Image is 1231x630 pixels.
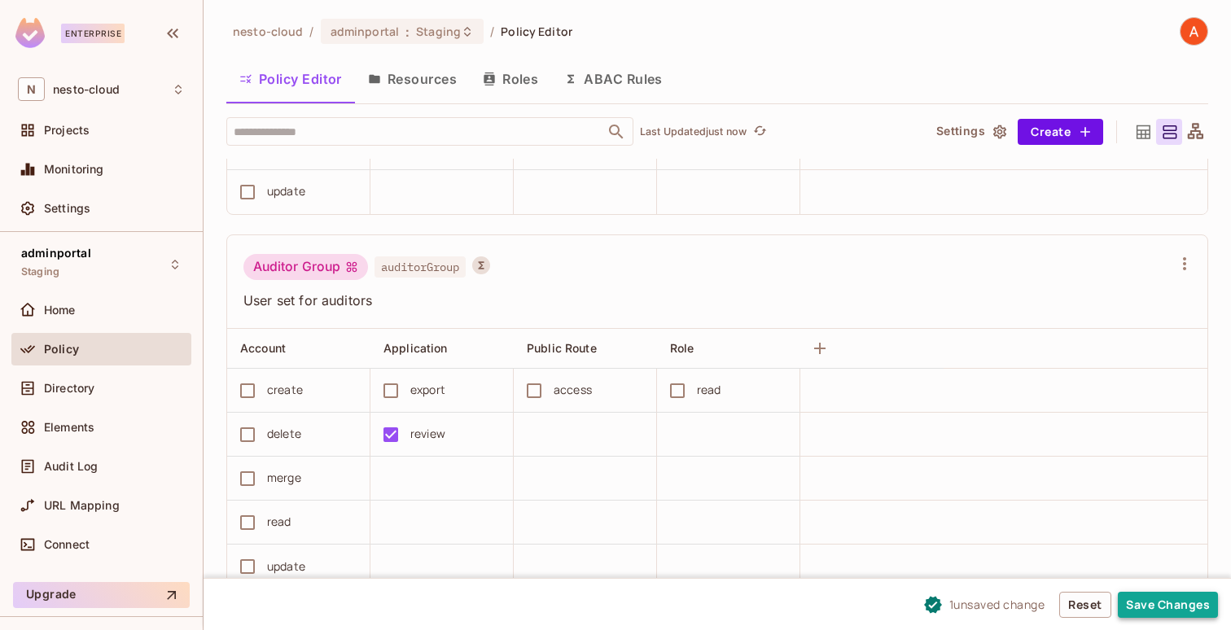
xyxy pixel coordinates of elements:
button: Create [1018,119,1103,145]
span: adminportal [21,247,91,260]
button: Settings [930,119,1011,145]
span: Policy Editor [501,24,572,39]
span: User set for auditors [243,291,1172,309]
button: A User Set is a dynamically conditioned role, grouping users based on real-time criteria. [472,256,490,274]
span: Refresh is not available in edit mode. [747,122,769,142]
div: review [410,425,445,443]
span: Projects [44,124,90,137]
span: Elements [44,421,94,434]
span: Workspace: nesto-cloud [53,83,120,96]
div: read [697,381,721,399]
span: N [18,77,45,101]
span: the active workspace [233,24,303,39]
button: refresh [750,122,769,142]
span: 1 unsaved change [949,596,1045,613]
span: refresh [753,124,767,140]
span: Role [670,341,694,355]
div: export [410,381,445,399]
span: Monitoring [44,163,104,176]
div: update [267,182,305,200]
li: / [309,24,313,39]
div: Enterprise [61,24,125,43]
span: Connect [44,538,90,551]
div: Auditor Group [243,254,368,280]
span: URL Mapping [44,499,120,512]
span: Staging [21,265,59,278]
div: update [267,558,305,575]
div: delete [267,425,301,443]
span: Public Route [527,341,597,355]
button: Policy Editor [226,59,355,99]
button: Resources [355,59,470,99]
span: Staging [416,24,461,39]
button: ABAC Rules [551,59,676,99]
span: Account [240,341,286,355]
button: Save Changes [1118,592,1218,618]
span: adminportal [331,24,399,39]
span: Policy [44,343,79,356]
button: Open [605,120,628,143]
span: Application [383,341,448,355]
div: create [267,381,303,399]
span: Settings [44,202,90,215]
img: Adel Ati [1181,18,1207,45]
span: auditorGroup [375,256,466,278]
div: access [554,381,592,399]
img: SReyMgAAAABJRU5ErkJggg== [15,18,45,48]
button: Upgrade [13,582,190,608]
p: Last Updated just now [640,125,747,138]
div: merge [267,469,301,487]
span: Directory [44,382,94,395]
li: / [490,24,494,39]
span: : [405,25,410,38]
button: Roles [470,59,551,99]
button: Reset [1059,592,1111,618]
div: read [267,513,291,531]
span: Home [44,304,76,317]
span: Audit Log [44,460,98,473]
